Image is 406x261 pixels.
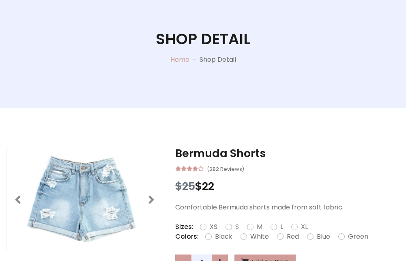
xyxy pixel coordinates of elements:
[175,203,400,212] p: Comfortable Bermuda shorts made from soft fabric.
[287,232,299,242] label: Red
[235,222,239,232] label: S
[175,147,400,160] h3: Bermuda Shorts
[6,147,163,251] img: Image
[200,55,236,65] p: Shop Detail
[280,222,283,232] label: L
[175,179,195,194] span: $25
[156,30,250,48] h1: Shop Detail
[210,222,217,232] label: XS
[202,179,214,194] span: 22
[207,164,244,173] small: (282 Reviews)
[175,232,199,242] p: Colors:
[175,180,400,193] h3: $
[250,232,269,242] label: White
[348,232,368,242] label: Green
[175,222,193,232] p: Sizes:
[257,222,262,232] label: M
[170,55,189,64] a: Home
[189,55,200,65] p: -
[301,222,308,232] label: XL
[317,232,330,242] label: Blue
[215,232,232,242] label: Black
